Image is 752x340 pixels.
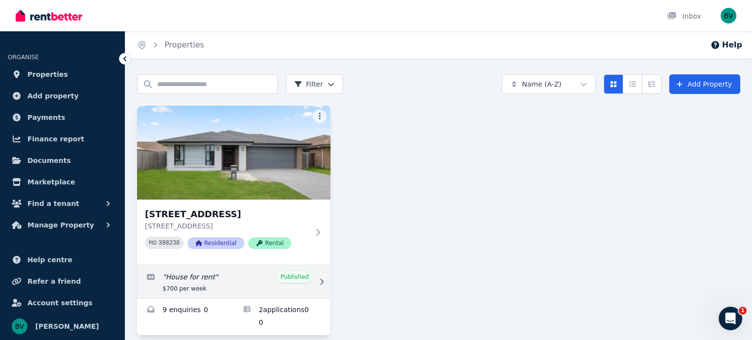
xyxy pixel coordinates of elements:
a: 7 Wicker Rd, Park Ridge[STREET_ADDRESS][STREET_ADDRESS]PID 398238ResidentialRental [137,106,330,265]
a: Applications for 7 Wicker Rd, Park Ridge [234,299,330,335]
button: Help [710,39,742,51]
button: Expanded list view [642,74,661,94]
span: ORGANISE [8,54,39,61]
span: Manage Property [27,219,94,231]
span: Properties [27,68,68,80]
a: Edit listing: House for rent [137,265,330,298]
button: Name (A-Z) [502,74,596,94]
span: Rental [248,237,291,249]
iframe: Intercom live chat [719,307,742,330]
img: 7 Wicker Rd, Park Ridge [137,106,330,200]
span: Documents [27,155,71,166]
span: [PERSON_NAME] [35,320,99,332]
span: Account settings [27,297,93,309]
div: Inbox [667,11,701,21]
span: Marketplace [27,176,75,188]
button: Manage Property [8,215,117,235]
span: Residential [188,237,244,249]
a: Finance report [8,129,117,149]
button: Filter [286,74,343,94]
span: Find a tenant [27,198,79,209]
a: Properties [164,40,204,49]
span: Payments [27,112,65,123]
button: More options [313,110,327,123]
a: Refer a friend [8,272,117,291]
a: Enquiries for 7 Wicker Rd, Park Ridge [137,299,234,335]
img: RentBetter [16,8,82,23]
small: PID [149,240,157,246]
span: Name (A-Z) [522,79,562,89]
h3: [STREET_ADDRESS] [145,207,309,221]
a: Help centre [8,250,117,270]
button: Find a tenant [8,194,117,213]
span: 1 [739,307,747,315]
a: Account settings [8,293,117,313]
span: Refer a friend [27,275,81,287]
a: Add Property [669,74,740,94]
a: Properties [8,65,117,84]
p: [STREET_ADDRESS] [145,221,309,231]
span: Help centre [27,254,72,266]
span: Add property [27,90,79,102]
a: Documents [8,151,117,170]
img: Benmon Mammen Varghese [12,318,27,334]
a: Payments [8,108,117,127]
span: Finance report [27,133,84,145]
button: Card view [604,74,623,94]
code: 398238 [159,240,180,247]
img: Benmon Mammen Varghese [721,8,736,23]
a: Marketplace [8,172,117,192]
a: Add property [8,86,117,106]
span: Filter [294,79,323,89]
button: Compact list view [623,74,642,94]
div: View options [604,74,661,94]
nav: Breadcrumb [125,31,216,59]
